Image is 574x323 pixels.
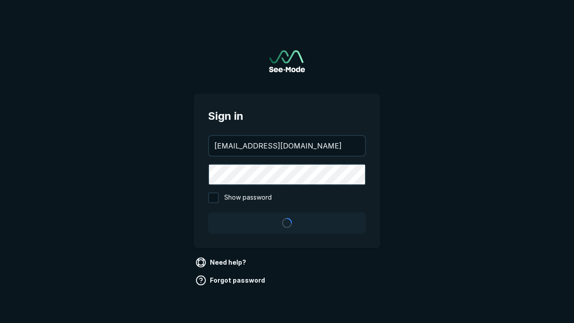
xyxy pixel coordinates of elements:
a: Forgot password [194,273,269,288]
img: See-Mode Logo [269,50,305,72]
span: Show password [224,192,272,203]
span: Sign in [208,108,366,124]
a: Go to sign in [269,50,305,72]
input: your@email.com [209,136,365,156]
a: Need help? [194,255,250,270]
